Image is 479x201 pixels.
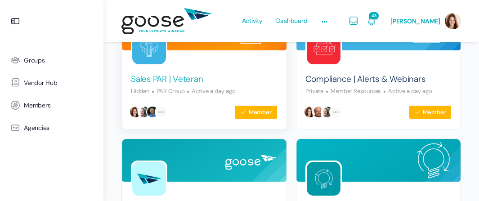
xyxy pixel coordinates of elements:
[24,102,50,109] span: Members
[307,31,340,64] img: Group logo of Compliance | Alerts & Webinars
[24,79,58,87] span: Vendor Hub
[4,71,99,94] a: Vendor Hub
[146,106,159,118] img: Mark Forhan
[4,116,99,139] a: Agencies
[381,87,432,95] p: Active a day ago
[390,17,440,25] span: [PERSON_NAME]
[138,106,150,118] img: Wendy Keneipp
[122,139,287,182] img: Group cover image
[132,162,166,196] img: Group logo of Goose Announcements
[369,12,379,19] span: 43
[312,106,325,118] img: Craig Gussin
[149,87,185,95] span: PAR Group
[323,87,381,95] span: Member Resources
[234,105,277,119] button: Member
[131,73,203,85] a: Sales PAR | Veteran
[321,106,333,118] img: Wendy Keneipp
[4,94,99,116] a: Members
[305,73,425,85] a: Compliance | Alerts & Webinars
[4,49,99,71] a: Groups
[24,124,49,132] span: Agencies
[305,87,323,95] span: Private
[129,106,142,118] img: Amy Spring
[184,87,236,95] p: Active a day ago
[434,158,479,201] iframe: Chat Widget
[409,105,452,119] button: Member
[24,57,45,64] span: Groups
[304,106,316,118] img: Amy Spring
[131,87,149,95] span: Hidden
[132,31,166,64] img: Group logo of Sales PAR | Veteran
[296,139,461,182] img: Group cover image
[307,162,340,196] img: Group logo of HR | Updates & Education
